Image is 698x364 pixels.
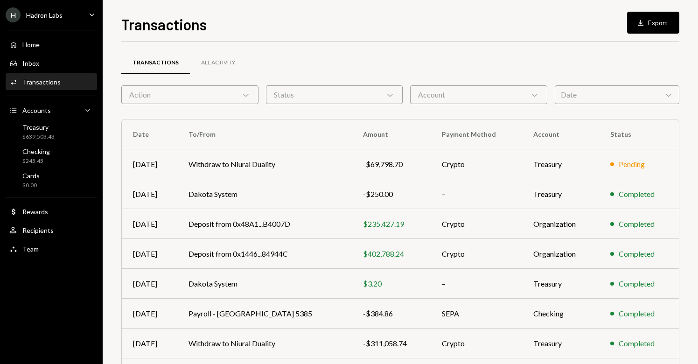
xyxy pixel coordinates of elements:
[352,119,431,149] th: Amount
[619,248,655,259] div: Completed
[619,278,655,289] div: Completed
[133,59,179,67] div: Transactions
[363,338,419,349] div: -$311,058.74
[22,157,50,165] div: $245.45
[431,269,522,299] td: –
[6,73,97,90] a: Transactions
[22,182,40,189] div: $0.00
[431,239,522,269] td: Crypto
[6,120,97,143] a: Treasury$639,503.43
[555,85,679,104] div: Date
[133,189,166,200] div: [DATE]
[431,209,522,239] td: Crypto
[6,102,97,119] a: Accounts
[6,222,97,238] a: Recipients
[522,329,600,358] td: Treasury
[177,209,351,239] td: Deposit from 0x48A1...B4007D
[431,179,522,209] td: –
[122,119,177,149] th: Date
[190,51,246,75] a: All Activity
[410,85,547,104] div: Account
[522,299,600,329] td: Checking
[6,36,97,53] a: Home
[363,189,419,200] div: -$250.00
[6,7,21,22] div: H
[522,149,600,179] td: Treasury
[363,218,419,230] div: $235,427.19
[6,145,97,167] a: Checking$245.45
[522,239,600,269] td: Organization
[121,85,258,104] div: Action
[619,159,645,170] div: Pending
[522,209,600,239] td: Organization
[599,119,679,149] th: Status
[6,240,97,257] a: Team
[363,248,419,259] div: $402,788.24
[6,203,97,220] a: Rewards
[133,338,166,349] div: [DATE]
[627,12,679,34] button: Export
[177,329,351,358] td: Withdraw to Niural Duality
[22,208,48,216] div: Rewards
[133,248,166,259] div: [DATE]
[201,59,235,67] div: All Activity
[133,159,166,170] div: [DATE]
[22,41,40,49] div: Home
[363,278,419,289] div: $3.20
[177,299,351,329] td: Payroll - [GEOGRAPHIC_DATA] 5385
[133,308,166,319] div: [DATE]
[121,15,207,34] h1: Transactions
[22,123,55,131] div: Treasury
[6,169,97,191] a: Cards$0.00
[619,218,655,230] div: Completed
[266,85,403,104] div: Status
[619,189,655,200] div: Completed
[522,179,600,209] td: Treasury
[6,55,97,71] a: Inbox
[177,179,351,209] td: Dakota System
[431,329,522,358] td: Crypto
[22,245,39,253] div: Team
[177,149,351,179] td: Withdraw to Niural Duality
[22,147,50,155] div: Checking
[177,269,351,299] td: Dakota System
[177,239,351,269] td: Deposit from 0x1446...84944C
[431,149,522,179] td: Crypto
[22,172,40,180] div: Cards
[431,299,522,329] td: SEPA
[133,278,166,289] div: [DATE]
[22,106,51,114] div: Accounts
[619,338,655,349] div: Completed
[177,119,351,149] th: To/From
[363,159,419,170] div: -$69,798.70
[522,119,600,149] th: Account
[26,11,63,19] div: Hadron Labs
[121,51,190,75] a: Transactions
[431,119,522,149] th: Payment Method
[22,59,39,67] div: Inbox
[22,78,61,86] div: Transactions
[619,308,655,319] div: Completed
[22,226,54,234] div: Recipients
[363,308,419,319] div: -$384.86
[22,133,55,141] div: $639,503.43
[522,269,600,299] td: Treasury
[133,218,166,230] div: [DATE]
